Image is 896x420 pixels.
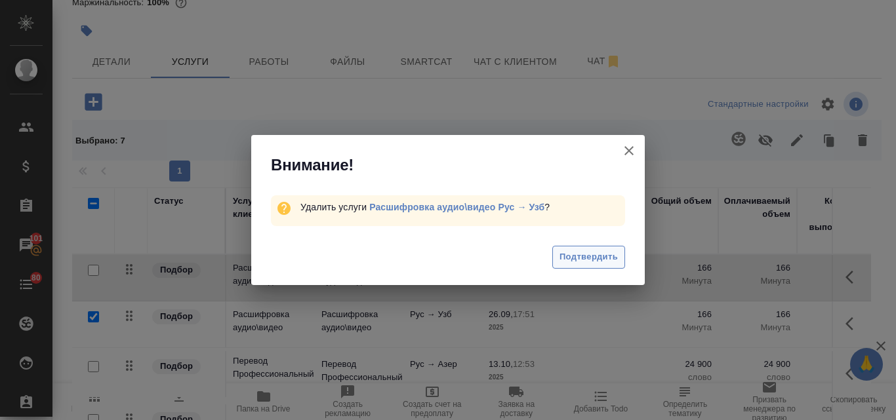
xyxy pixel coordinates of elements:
span: Подтвердить [560,250,618,265]
div: Удалить услуги [300,200,625,214]
span: Внимание! [271,155,354,176]
span: ? [369,202,550,212]
a: Расшифровка аудио\видео Рус → Узб [369,202,544,212]
button: Подтвердить [552,246,625,269]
